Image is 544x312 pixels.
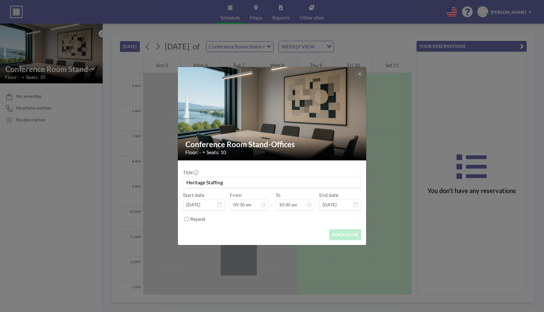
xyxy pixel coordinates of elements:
div: Domaine [32,37,48,41]
img: tab_keywords_by_traffic_grey.svg [71,36,76,42]
label: From [230,192,241,198]
h2: Conference Room Stand-Offices [185,140,359,149]
span: Seats: 10 [207,149,226,155]
img: logo_orange.svg [10,10,15,15]
input: Stephanie's reservation [183,177,361,188]
label: Repeat [190,216,206,222]
div: Mots-clés [78,37,96,41]
div: v 4.0.25 [18,10,31,15]
div: Domaine: [DOMAIN_NAME] [16,16,71,21]
span: • [203,150,205,154]
span: Floor: - [185,149,201,155]
label: Start date [183,192,204,198]
img: tab_domain_overview_orange.svg [25,36,31,42]
label: Title [183,169,198,175]
span: - [271,194,273,208]
label: End date [319,192,338,198]
button: BOOK NOW [329,229,361,240]
img: 537.png [178,51,367,176]
img: website_grey.svg [10,16,15,21]
label: To [275,192,280,198]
